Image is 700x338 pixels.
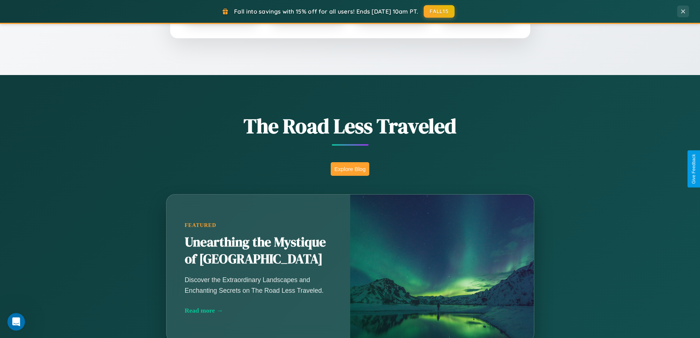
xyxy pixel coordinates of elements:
iframe: Intercom live chat [7,313,25,331]
p: Discover the Extraordinary Landscapes and Enchanting Secrets on The Road Less Traveled. [185,275,332,295]
h2: Unearthing the Mystique of [GEOGRAPHIC_DATA] [185,234,332,268]
span: Fall into savings with 15% off for all users! Ends [DATE] 10am PT. [234,8,418,15]
h1: The Road Less Traveled [130,112,571,140]
div: Read more → [185,307,332,314]
div: Give Feedback [691,154,696,184]
div: Featured [185,222,332,228]
button: Explore Blog [331,162,369,176]
button: FALL15 [424,5,455,18]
